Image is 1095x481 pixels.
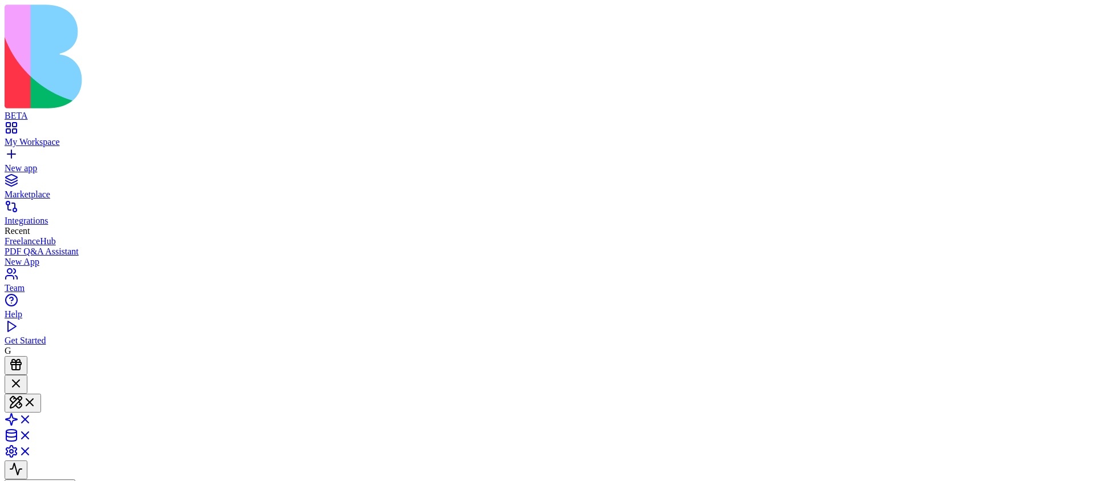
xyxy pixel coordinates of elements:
span: G [5,346,11,355]
a: New app [5,153,1090,173]
div: Integrations [5,216,1090,226]
a: BETA [5,100,1090,121]
div: Marketplace [5,189,1090,200]
img: logo [5,5,463,108]
a: PDF Q&A Assistant [5,246,1090,257]
a: Integrations [5,205,1090,226]
a: Help [5,299,1090,320]
div: My Workspace [5,137,1090,147]
a: Get Started [5,325,1090,346]
div: Help [5,309,1090,320]
div: Get Started [5,336,1090,346]
a: New App [5,257,1090,267]
a: Marketplace [5,179,1090,200]
a: FreelanceHub [5,236,1090,246]
a: Team [5,273,1090,293]
div: Team [5,283,1090,293]
div: BETA [5,111,1090,121]
a: My Workspace [5,127,1090,147]
div: New app [5,163,1090,173]
span: Recent [5,226,30,236]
